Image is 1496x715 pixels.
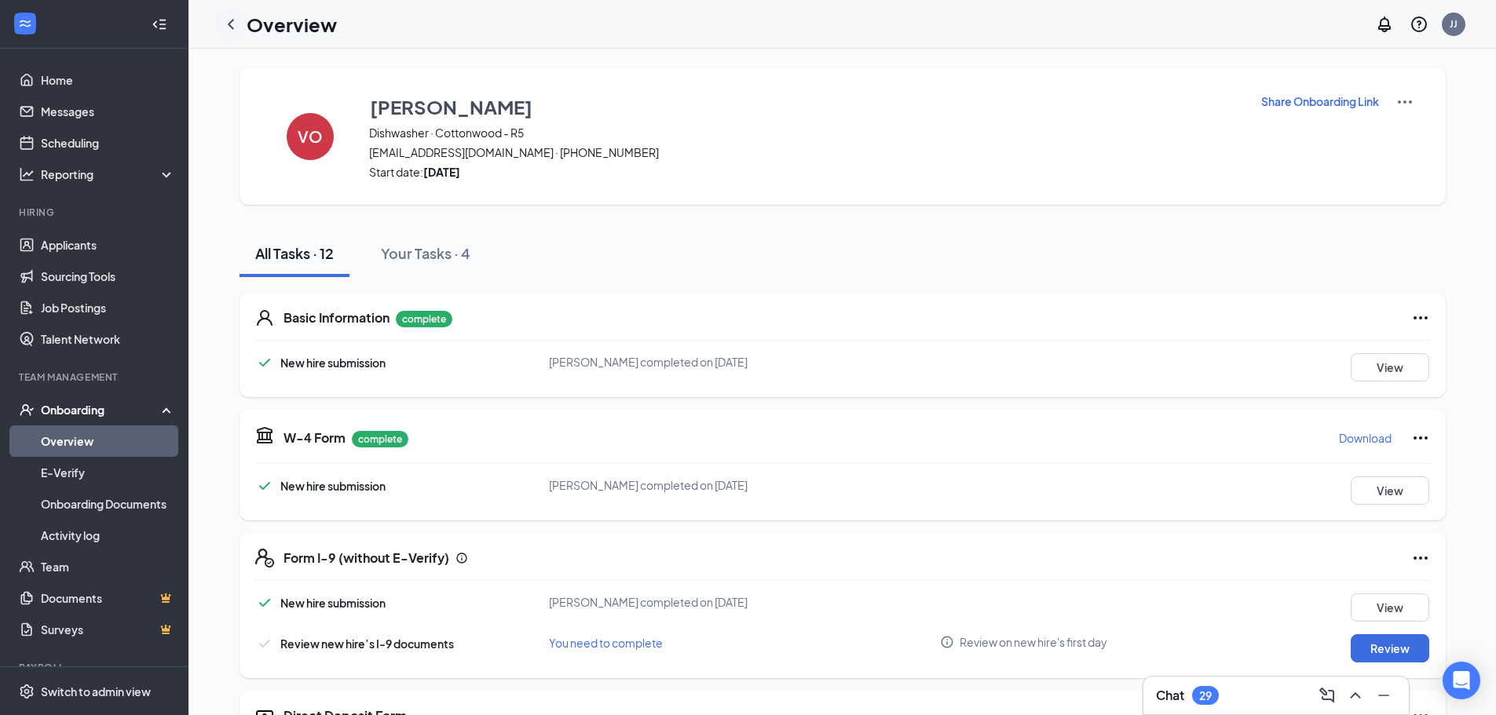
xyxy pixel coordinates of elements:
[1338,425,1392,451] button: Download
[549,595,748,609] span: [PERSON_NAME] completed on [DATE]
[1443,662,1480,699] div: Open Intercom Messenger
[1411,549,1430,567] svg: Ellipses
[352,431,408,447] p: complete
[41,64,175,96] a: Home
[298,131,323,142] h4: VO
[247,11,337,38] h1: Overview
[255,549,274,567] svg: FormI9EVerifyIcon
[19,166,35,182] svg: Analysis
[255,634,274,653] svg: Checkmark
[1375,15,1394,34] svg: Notifications
[1351,476,1429,505] button: View
[41,457,175,488] a: E-Verify
[1343,683,1368,708] button: ChevronUp
[369,164,1241,180] span: Start date:
[549,636,663,650] span: You need to complete
[1339,430,1392,446] p: Download
[283,429,346,447] h5: W-4 Form
[1351,593,1429,622] button: View
[1346,686,1365,705] svg: ChevronUp
[1411,429,1430,447] svg: Ellipses
[17,16,33,31] svg: WorkstreamLogo
[369,93,1241,121] button: [PERSON_NAME]
[280,479,386,493] span: New hire submission
[255,353,274,372] svg: Checkmark
[19,206,172,219] div: Hiring
[549,478,748,492] span: [PERSON_NAME] completed on [DATE]
[19,684,35,699] svg: Settings
[1315,683,1340,708] button: ComposeMessage
[423,165,460,179] strong: [DATE]
[549,355,748,369] span: [PERSON_NAME] completed on [DATE]
[255,425,274,444] svg: TaxGovernmentIcon
[221,15,240,34] svg: ChevronLeft
[369,125,1241,140] span: Dishwasher · Cottonwood - R5
[41,551,175,582] a: Team
[41,323,175,355] a: Talent Network
[455,552,468,564] svg: Info
[940,635,954,649] svg: Info
[381,243,470,263] div: Your Tasks · 4
[19,402,35,418] svg: UserCheck
[1371,683,1396,708] button: Minimize
[1450,17,1458,31] div: JJ
[41,582,175,614] a: DocumentsCrown
[280,356,386,370] span: New hire submission
[255,308,274,327] svg: User
[1410,15,1428,34] svg: QuestionInfo
[1351,634,1429,662] button: Review
[1351,353,1429,381] button: View
[396,311,452,327] p: complete
[41,292,175,323] a: Job Postings
[280,596,386,610] span: New hire submission
[41,402,162,418] div: Onboarding
[41,166,176,182] div: Reporting
[1156,687,1184,704] h3: Chat
[152,16,167,32] svg: Collapse
[370,93,532,120] h3: [PERSON_NAME]
[1199,689,1212,702] div: 29
[255,476,274,495] svg: Checkmark
[1395,93,1414,111] img: More Actions
[283,549,449,567] h5: Form I-9 (without E-Verify)
[41,261,175,292] a: Sourcing Tools
[1374,686,1393,705] svg: Minimize
[369,144,1241,160] span: [EMAIL_ADDRESS][DOMAIN_NAME] · [PHONE_NUMBER]
[41,684,151,699] div: Switch to admin view
[283,309,390,326] h5: Basic Information
[41,425,175,457] a: Overview
[41,96,175,127] a: Messages
[41,229,175,261] a: Applicants
[19,370,172,384] div: Team Management
[1260,93,1380,110] button: Share Onboarding Link
[1261,93,1379,109] p: Share Onboarding Link
[1318,686,1337,705] svg: ComposeMessage
[271,93,349,180] button: VO
[41,520,175,551] a: Activity log
[19,661,172,674] div: Payroll
[280,637,454,651] span: Review new hire’s I-9 documents
[41,127,175,159] a: Scheduling
[41,614,175,645] a: SurveysCrown
[1411,308,1430,327] svg: Ellipses
[41,488,175,520] a: Onboarding Documents
[960,634,1107,650] span: Review on new hire's first day
[255,593,274,612] svg: Checkmark
[255,243,334,263] div: All Tasks · 12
